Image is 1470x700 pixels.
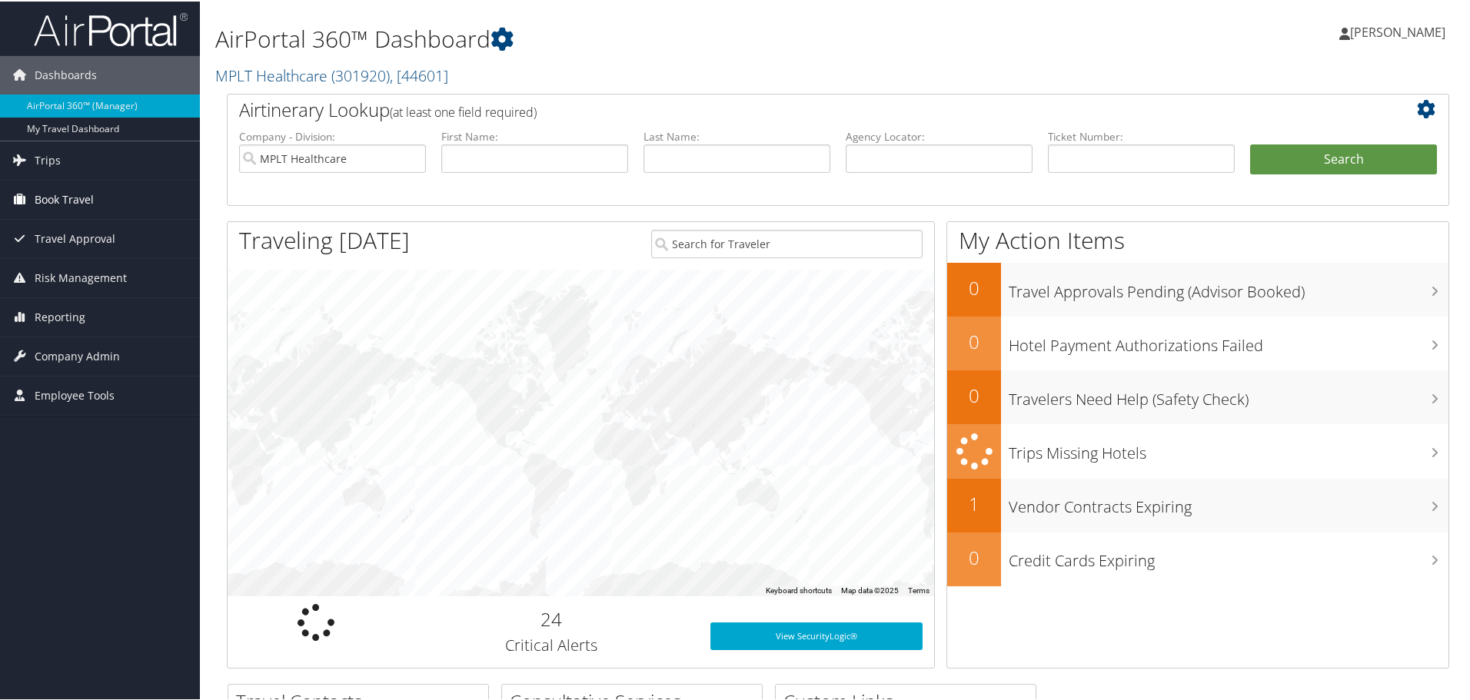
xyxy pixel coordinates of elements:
[1009,326,1448,355] h3: Hotel Payment Authorizations Failed
[947,477,1448,531] a: 1Vendor Contracts Expiring
[947,423,1448,477] a: Trips Missing Hotels
[947,381,1001,407] h2: 0
[947,543,1001,569] h2: 0
[947,531,1448,585] a: 0Credit Cards Expiring
[1009,433,1448,463] h3: Trips Missing Hotels
[947,261,1448,315] a: 0Travel Approvals Pending (Advisor Booked)
[441,128,628,143] label: First Name:
[1009,272,1448,301] h3: Travel Approvals Pending (Advisor Booked)
[35,336,120,374] span: Company Admin
[35,55,97,93] span: Dashboards
[1250,143,1437,174] button: Search
[908,585,930,593] a: Terms (opens in new tab)
[215,64,448,85] a: MPLT Healthcare
[710,621,923,649] a: View SecurityLogic®
[331,64,390,85] span: ( 301920 )
[231,575,282,595] a: Open this area in Google Maps (opens a new window)
[231,575,282,595] img: Google
[651,228,923,257] input: Search for Traveler
[644,128,830,143] label: Last Name:
[1350,22,1445,39] span: [PERSON_NAME]
[35,140,61,178] span: Trips
[35,297,85,335] span: Reporting
[947,274,1001,300] h2: 0
[1339,8,1461,54] a: [PERSON_NAME]
[239,95,1335,121] h2: Airtinerary Lookup
[1009,380,1448,409] h3: Travelers Need Help (Safety Check)
[35,375,115,413] span: Employee Tools
[1009,541,1448,570] h3: Credit Cards Expiring
[947,327,1001,353] h2: 0
[390,102,537,119] span: (at least one field required)
[846,128,1033,143] label: Agency Locator:
[390,64,448,85] span: , [ 44601 ]
[947,489,1001,516] h2: 1
[215,22,1046,54] h1: AirPortal 360™ Dashboard
[947,369,1448,423] a: 0Travelers Need Help (Safety Check)
[416,633,687,655] h3: Critical Alerts
[947,315,1448,369] a: 0Hotel Payment Authorizations Failed
[35,179,94,217] span: Book Travel
[239,128,426,143] label: Company - Division:
[34,10,188,46] img: airportal-logo.png
[35,218,115,257] span: Travel Approval
[947,223,1448,255] h1: My Action Items
[1048,128,1235,143] label: Ticket Number:
[1009,487,1448,516] h3: Vendor Contracts Expiring
[766,584,832,595] button: Keyboard shortcuts
[239,223,410,255] h1: Traveling [DATE]
[841,585,899,593] span: Map data ©2025
[416,605,687,631] h2: 24
[35,257,127,296] span: Risk Management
